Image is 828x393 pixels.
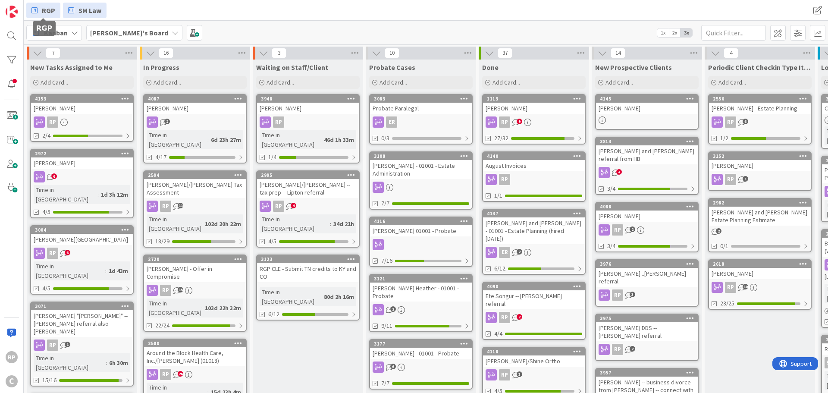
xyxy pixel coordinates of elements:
div: ER [499,247,510,258]
div: RP [725,116,736,128]
div: 3121[PERSON_NAME].Heather - 01001 - Probate [370,275,472,302]
div: [PERSON_NAME]/Shine Ortho [483,355,585,367]
a: SM Law [63,3,107,18]
span: 2 [517,314,522,320]
div: 4116[PERSON_NAME] 01001 - Probate [370,217,472,236]
span: 0/1 [720,242,728,251]
div: [PERSON_NAME] 01001 - Probate [370,225,472,236]
span: Add Card... [379,79,407,86]
div: 2972 [35,151,133,157]
div: 3083Probate Paralegal [370,95,472,114]
div: 3177 [374,341,472,347]
div: RGP CLE - Submit TN credits to KY and CO [257,263,359,282]
div: 2972[PERSON_NAME] [31,150,133,169]
span: 6 [743,119,748,124]
div: 1113 [487,96,585,102]
span: Add Card... [605,79,633,86]
span: New Tasks Assigned to Me [30,63,113,72]
div: RP [31,248,133,259]
div: 4087 [144,95,246,103]
div: 4140August Invoices [483,152,585,171]
div: [PERSON_NAME] and [PERSON_NAME] referral from HB [596,145,698,164]
div: 4137 [487,211,585,217]
div: 1d 43m [107,266,130,276]
div: RP [31,340,133,351]
div: 4145 [600,96,698,102]
div: 3108 [370,152,472,160]
a: RGP [26,3,60,18]
div: 2720[PERSON_NAME] - Offer in Compromise [144,255,246,282]
span: 1 [65,342,70,347]
div: RP [709,116,811,128]
div: 4090Efe Songur -- [PERSON_NAME] referral [483,283,585,309]
div: Around the Block Health Care, Inc./[PERSON_NAME] (01018) [144,347,246,366]
div: RP [160,201,171,212]
div: Time in [GEOGRAPHIC_DATA] [260,130,320,149]
div: [PERSON_NAME] [596,103,698,114]
div: 3152[PERSON_NAME] [709,152,811,171]
span: 6 [390,364,396,369]
a: 2594[PERSON_NAME]/[PERSON_NAME] Tax AssessmentRPTime in [GEOGRAPHIC_DATA]:102d 20h 22m18/29 [143,170,247,248]
div: 2556 [709,95,811,103]
span: 3/4 [607,242,615,251]
h5: RGP [36,24,52,32]
div: ER [386,116,397,128]
div: 4153 [35,96,133,102]
a: 4145[PERSON_NAME] [595,94,699,130]
span: Add Card... [267,79,294,86]
div: 3121 [374,276,472,282]
div: [PERSON_NAME] [709,160,811,171]
a: 4088[PERSON_NAME]RP3/4 [595,202,699,252]
div: 2618[PERSON_NAME] [709,260,811,279]
div: [PERSON_NAME]/[PERSON_NAME] Tax Assessment [144,179,246,198]
div: 4118 [487,349,585,355]
a: 3948[PERSON_NAME]RPTime in [GEOGRAPHIC_DATA]:46d 1h 33m1/4 [256,94,360,163]
div: RP [596,289,698,301]
div: 3948 [261,96,359,102]
div: 3071[PERSON_NAME] "[PERSON_NAME]" -- [PERSON_NAME] referral also [PERSON_NAME] [31,302,133,337]
div: 3123 [257,255,359,263]
a: 3108[PERSON_NAME] - 01001 - Estate Administration7/7 [369,151,473,210]
a: 4087[PERSON_NAME]Time in [GEOGRAPHIC_DATA]:6d 23h 27m4/17 [143,94,247,163]
div: 2618 [713,261,811,267]
div: [PERSON_NAME] [31,157,133,169]
span: 2 [630,226,635,232]
a: 3121[PERSON_NAME].Heather - 01001 - Probate9/11 [369,274,473,332]
span: SM Law [78,5,101,16]
div: 3071 [35,303,133,309]
div: RP [612,224,623,236]
div: RP [596,224,698,236]
div: 2580 [148,340,246,346]
div: [PERSON_NAME] - 01001 - Probate [370,348,472,359]
div: RP [47,340,58,351]
span: 9/11 [381,321,392,330]
a: 3083Probate ParalegalER0/3 [369,94,473,145]
span: : [201,303,203,313]
div: Time in [GEOGRAPHIC_DATA] [147,299,201,318]
a: 2618[PERSON_NAME]RP23/25 [708,259,812,310]
span: Add Card... [154,79,181,86]
div: August Invoices [483,160,585,171]
div: [PERSON_NAME] [483,103,585,114]
a: 4090Efe Songur -- [PERSON_NAME] referralRP4/4 [482,282,586,340]
span: 22/24 [155,321,169,330]
div: 4145 [596,95,698,103]
div: RP [499,369,510,380]
div: 103d 22h 32m [203,303,243,313]
div: 46d 1h 33m [322,135,356,145]
span: 2 [517,249,522,255]
span: 9 [517,119,522,124]
div: 2556 [713,96,811,102]
span: 3 [630,292,635,297]
div: ER [370,116,472,128]
span: 11 [178,203,183,208]
a: 1113[PERSON_NAME]RP27/32 [482,94,586,145]
div: 3948 [257,95,359,103]
a: 4153[PERSON_NAME]RP2/4 [30,94,134,142]
div: Probate Paralegal [370,103,472,114]
span: : [97,190,99,199]
div: [PERSON_NAME] and [PERSON_NAME] - 01001 - Estate Planning (hired [DATE]) [483,217,585,244]
span: 1/4 [268,153,276,162]
div: 2720 [144,255,246,263]
div: 1113 [483,95,585,103]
